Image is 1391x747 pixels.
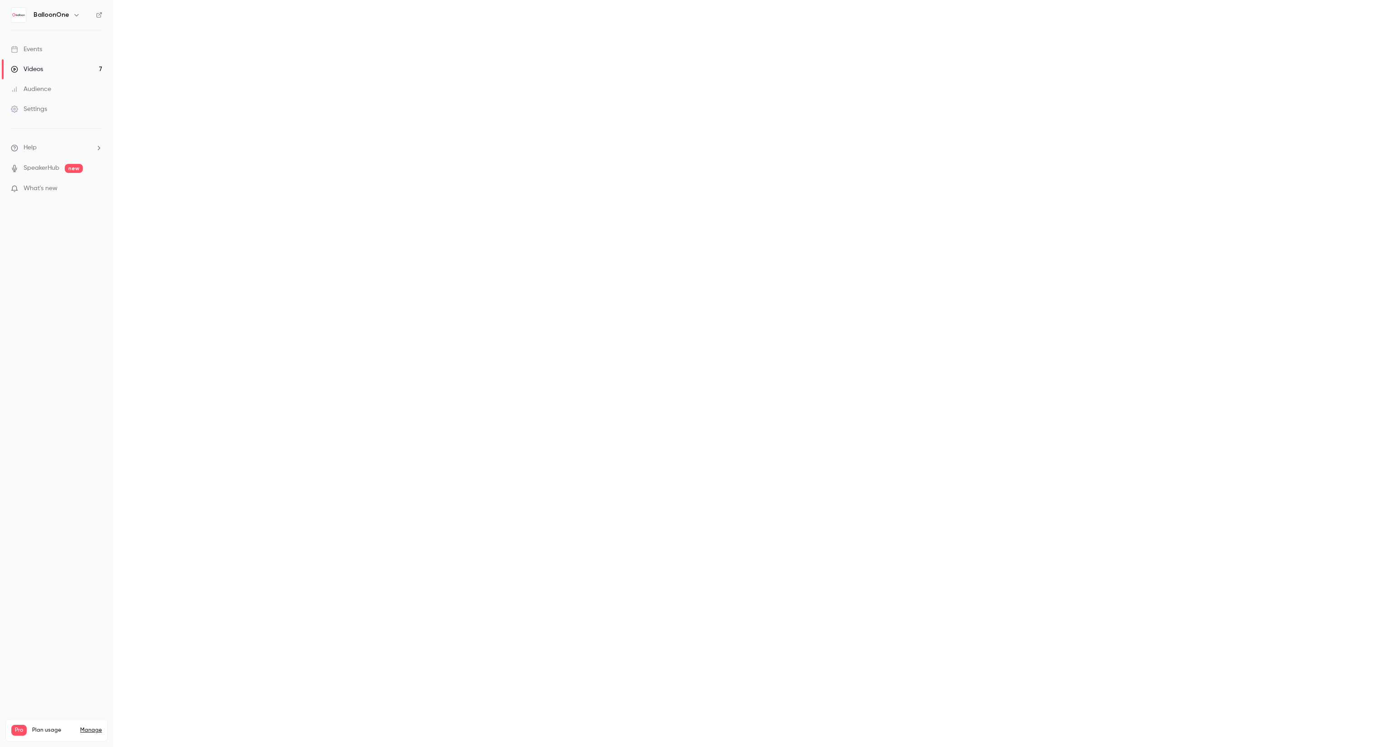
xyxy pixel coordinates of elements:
[32,727,75,734] span: Plan usage
[11,143,102,153] li: help-dropdown-opener
[11,725,27,736] span: Pro
[11,85,51,94] div: Audience
[11,8,26,22] img: BalloonOne
[24,184,58,193] span: What's new
[11,45,42,54] div: Events
[65,164,83,173] span: new
[11,65,43,74] div: Videos
[34,10,69,19] h6: BalloonOne
[91,185,102,193] iframe: Noticeable Trigger
[24,143,37,153] span: Help
[80,727,102,734] a: Manage
[11,105,47,114] div: Settings
[24,163,59,173] a: SpeakerHub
